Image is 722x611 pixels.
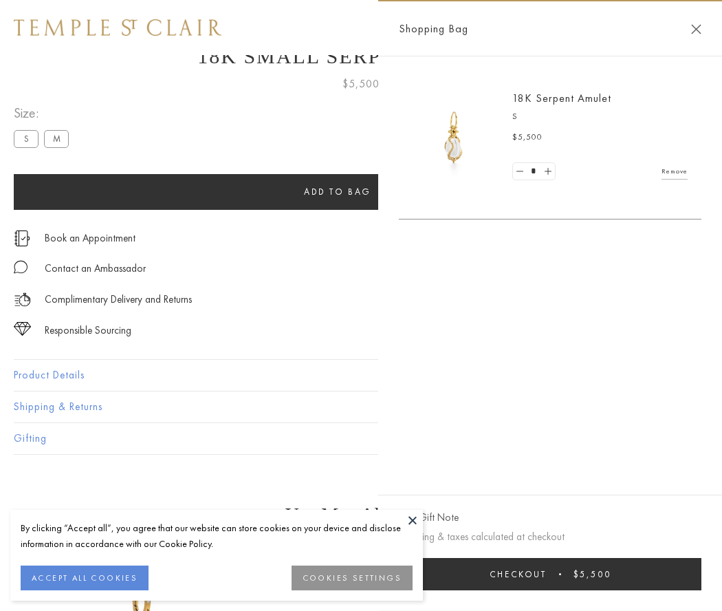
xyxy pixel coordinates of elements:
h1: 18K Small Serpent Amulet [14,45,708,68]
a: Book an Appointment [45,231,135,246]
img: Temple St. Clair [14,19,221,36]
img: MessageIcon-01_2.svg [14,260,28,274]
p: Complimentary Delivery and Returns [45,291,192,308]
button: Add to bag [14,174,661,210]
div: By clicking “Accept all”, you agree that our website can store cookies on your device and disclos... [21,520,413,552]
a: Remove [661,164,688,179]
span: Checkout [490,568,547,580]
span: $5,500 [573,568,611,580]
button: COOKIES SETTINGS [292,566,413,590]
button: Add Gift Note [399,509,459,526]
img: icon_appointment.svg [14,231,30,246]
span: Shopping Bag [399,20,468,38]
div: Responsible Sourcing [45,322,131,339]
a: Set quantity to 2 [540,163,554,180]
span: $5,500 [342,75,380,93]
button: Gifting [14,423,708,454]
p: Shipping & taxes calculated at checkout [399,528,701,546]
button: Shipping & Returns [14,392,708,422]
p: S [512,110,688,124]
span: $5,500 [512,131,543,144]
img: icon_delivery.svg [14,291,31,308]
button: Checkout $5,500 [399,558,701,590]
label: M [44,130,69,147]
button: Product Details [14,360,708,391]
a: Set quantity to 0 [513,163,527,180]
button: Close Shopping Bag [691,24,701,34]
a: 18K Serpent Amulet [512,91,611,105]
span: Size: [14,102,74,125]
div: Contact an Ambassador [45,260,146,277]
button: ACCEPT ALL COOKIES [21,566,149,590]
img: icon_sourcing.svg [14,322,31,336]
img: P51836-E11SERPPV [413,96,495,179]
label: S [14,130,39,147]
h3: You May Also Like [34,504,688,526]
span: Add to bag [304,186,371,197]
